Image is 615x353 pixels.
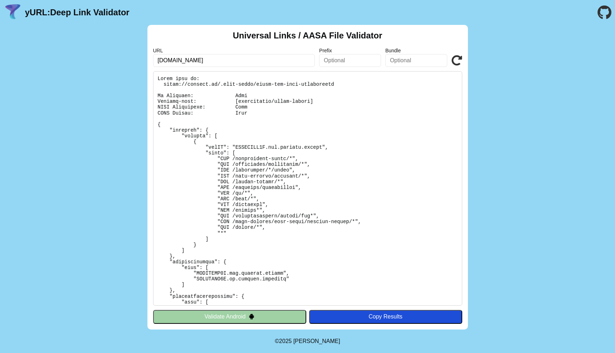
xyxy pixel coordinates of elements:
[279,338,292,344] span: 2025
[4,3,22,22] img: yURL Logo
[153,54,315,67] input: Required
[319,48,381,53] label: Prefix
[153,48,315,53] label: URL
[249,314,255,320] img: droidIcon.svg
[385,54,447,67] input: Optional
[319,54,381,67] input: Optional
[385,48,447,53] label: Bundle
[153,71,462,306] pre: Lorem ipsu do: sitam://consect.ad/.elit-seddo/eiusm-tem-inci-utlaboreetd Ma Aliquaen: Admi Veniam...
[275,330,340,353] footer: ©
[233,31,382,41] h2: Universal Links / AASA File Validator
[25,7,129,17] a: yURL:Deep Link Validator
[153,310,306,323] button: Validate Android
[313,314,459,320] div: Copy Results
[293,338,340,344] a: Michael Ibragimchayev's Personal Site
[309,310,462,323] button: Copy Results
